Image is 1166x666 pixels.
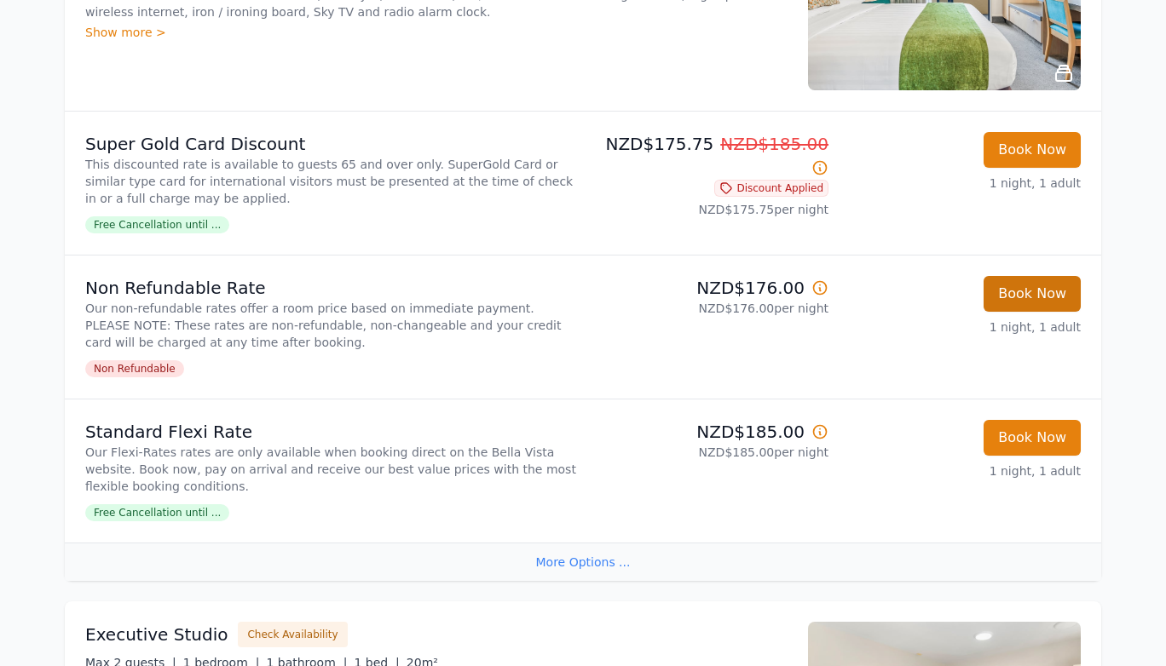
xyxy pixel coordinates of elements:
[984,420,1081,456] button: Book Now
[842,175,1081,192] p: 1 night, 1 adult
[720,134,828,154] span: NZD$185.00
[85,132,576,156] p: Super Gold Card Discount
[590,420,828,444] p: NZD$185.00
[984,132,1081,168] button: Book Now
[85,24,788,41] div: Show more >
[85,216,229,233] span: Free Cancellation until ...
[85,276,576,300] p: Non Refundable Rate
[842,462,1081,479] p: 1 night, 1 adult
[85,444,576,495] p: Our Flexi-Rates rates are only available when booking direct on the Bella Vista website. Book now...
[85,420,576,444] p: Standard Flexi Rate
[714,180,828,197] span: Discount Applied
[590,300,828,317] p: NZD$176.00 per night
[85,156,576,207] p: This discounted rate is available to guests 65 and over only. SuperGold Card or similar type card...
[842,319,1081,336] p: 1 night, 1 adult
[984,276,1081,312] button: Book Now
[590,132,828,180] p: NZD$175.75
[590,276,828,300] p: NZD$176.00
[238,622,347,647] button: Check Availability
[85,300,576,351] p: Our non-refundable rates offer a room price based on immediate payment. PLEASE NOTE: These rates ...
[65,543,1101,581] div: More Options ...
[85,360,184,377] span: Non Refundable
[85,504,229,521] span: Free Cancellation until ...
[85,623,228,646] h3: Executive Studio
[590,201,828,218] p: NZD$175.75 per night
[590,444,828,461] p: NZD$185.00 per night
